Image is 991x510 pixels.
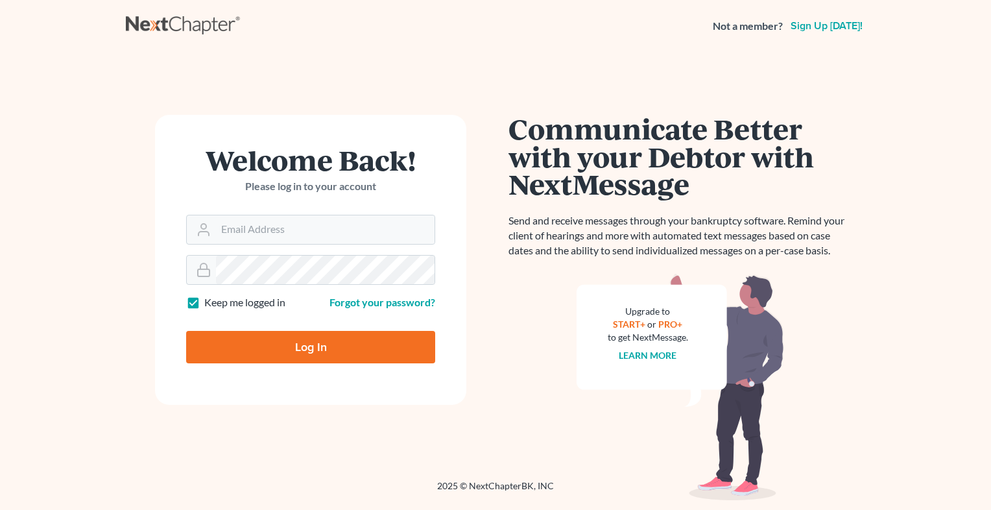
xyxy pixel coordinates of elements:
[788,21,865,31] a: Sign up [DATE]!
[216,215,435,244] input: Email Address
[186,331,435,363] input: Log In
[577,274,784,501] img: nextmessage_bg-59042aed3d76b12b5cd301f8e5b87938c9018125f34e5fa2b7a6b67550977c72.svg
[659,319,683,330] a: PRO+
[186,146,435,174] h1: Welcome Back!
[508,115,852,198] h1: Communicate Better with your Debtor with NextMessage
[126,480,865,503] div: 2025 © NextChapterBK, INC
[619,350,677,361] a: Learn more
[186,179,435,194] p: Please log in to your account
[329,296,435,308] a: Forgot your password?
[608,331,688,344] div: to get NextMessage.
[648,319,657,330] span: or
[614,319,646,330] a: START+
[713,19,783,34] strong: Not a member?
[204,295,285,310] label: Keep me logged in
[608,305,688,318] div: Upgrade to
[508,213,852,258] p: Send and receive messages through your bankruptcy software. Remind your client of hearings and mo...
